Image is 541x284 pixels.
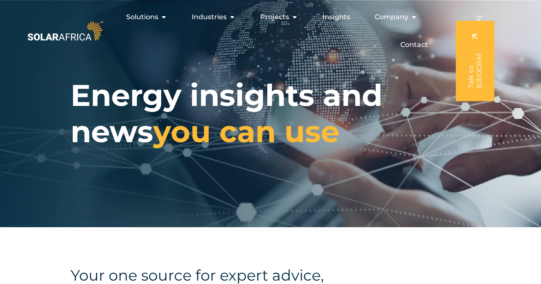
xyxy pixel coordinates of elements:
nav: Menu [105,9,435,53]
span: Company [375,12,408,22]
a: Insights [322,12,350,22]
h1: Energy insights and news [71,77,470,150]
span: you can use [153,113,340,150]
span: Projects [260,12,289,22]
span: Industries [192,12,227,22]
a: Contact [400,40,428,50]
div: Menu Toggle [105,9,435,53]
span: Solutions [126,12,158,22]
